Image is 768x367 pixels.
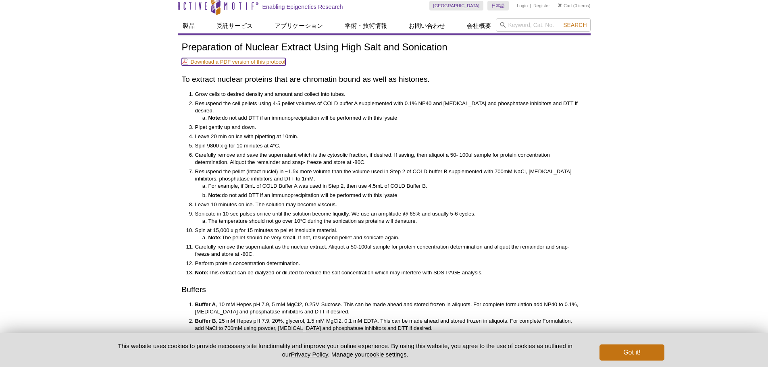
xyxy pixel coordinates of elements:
a: Login [517,3,528,8]
a: [GEOGRAPHIC_DATA] [429,1,484,10]
li: Resuspend the cell pellets using 4-5 pellet volumes of COLD buffer A supplemented with 0.1% NP40 ... [195,100,579,122]
span: Search [563,22,587,28]
a: 学術・技術情報 [340,18,392,33]
img: Your Cart [558,3,562,7]
button: cookie settings [366,351,406,358]
li: do not add DTT if an immunoprecipitation will be performed with this lysate [208,192,579,199]
li: do not add DTT if an immunoprecipitation will be performed with this lysate [208,114,579,122]
h2: Enabling Epigenetics Research [262,3,343,10]
a: 受託サービス [212,18,258,33]
li: The temperature should not go over 10°C during the sonication as proteins will denature. [208,218,579,225]
input: Keyword, Cat. No. [496,18,591,32]
a: お問い合わせ [404,18,450,33]
li: , 10 mM Hepes pH 7.9, 5 mM MgCl2, 0.25M Sucrose. This can be made ahead and stored frozen in aliq... [195,301,579,315]
li: Sonicate in 10 sec pulses on ice until the solution become liquidly. We use an amplitude @ 65% an... [195,210,579,225]
li: (0 items) [558,1,591,10]
li: Leave 20 min on ice with pipetting at 10min. [195,133,579,140]
a: 会社概要 [462,18,496,33]
h2: Buffers [182,284,587,295]
strong: Note: [195,270,209,276]
li: This extract can be dialyzed or diluted to reduce the salt concentration which may interfere with... [195,269,579,276]
a: Privacy Policy [291,351,328,358]
li: Leave 10 minutes on ice. The solution may become viscous. [195,201,579,208]
li: Grow cells to desired density and amount and collect into tubes. [195,91,579,98]
button: Got it! [599,344,664,361]
a: 日本語 [487,1,509,10]
a: Cart [558,3,572,8]
strong: Note: [208,192,222,198]
li: For example, if 3mL of COLD Buffer A was used in Step 2, then use 4.5mL of COLD Buffer B. [208,182,579,190]
strong: Note: [208,115,222,121]
li: Resuspend the pellet (intact nuclei) in ~1.5x more volume than the volume used in Step 2 of COLD ... [195,168,579,199]
a: Register [533,3,550,8]
h2: To extract nuclear proteins that are chromatin bound as well as histones. [182,74,587,85]
a: アプリケーション [270,18,328,33]
li: Carefully remove and save the supernatant which is the cytosolic fraction, if desired. If saving,... [195,151,579,166]
strong: Note: [208,234,222,241]
strong: Buffer B [195,318,216,324]
li: Perform protein concentration determination. [195,260,579,267]
button: Search [561,21,589,29]
li: | [530,1,531,10]
li: Spin at 15,000 x g for 15 minutes to pellet insoluble material. [195,227,579,241]
a: Download a PDF version of this protocol [182,58,285,66]
li: , 25 mM Hepes pH 7.9, 20%, glycerol, 1.5 mM MgCl2, 0.1 mM EDTA. This can be made ahead and stored... [195,317,579,332]
li: Spin 9800 x g for 10 minutes at 4°C. [195,142,579,149]
p: This website uses cookies to provide necessary site functionality and improve your online experie... [104,342,587,359]
a: 製品 [178,18,200,33]
strong: Buffer A [195,301,216,307]
li: Carefully remove the supernatant as the nuclear extract. Aliquot a 50-100ul sample for protein co... [195,243,579,258]
h1: Preparation of Nuclear Extract Using High Salt and Sonication [182,42,587,54]
li: The pellet should be very small. If not, resuspend pellet and sonicate again. [208,234,579,241]
li: Pipet gently up and down. [195,124,579,131]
